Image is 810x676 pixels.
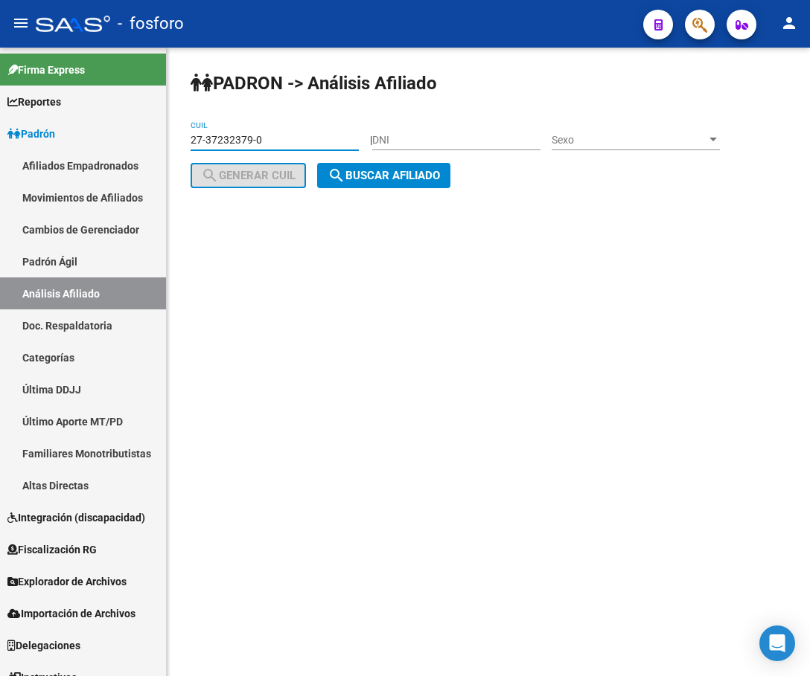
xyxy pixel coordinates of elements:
[201,167,219,184] mat-icon: search
[7,126,55,142] span: Padrón
[317,163,450,188] button: Buscar afiliado
[7,541,97,558] span: Fiscalización RG
[7,637,80,654] span: Delegaciones
[759,625,795,661] div: Open Intercom Messenger
[7,573,127,590] span: Explorador de Archivos
[552,134,707,147] span: Sexo
[118,7,184,40] span: - fosforo
[7,509,145,526] span: Integración (discapacidad)
[12,14,30,32] mat-icon: menu
[201,169,296,182] span: Generar CUIL
[191,134,731,182] div: |
[7,605,135,622] span: Importación de Archivos
[328,169,440,182] span: Buscar afiliado
[328,167,345,184] mat-icon: search
[7,94,61,110] span: Reportes
[191,163,306,188] button: Generar CUIL
[7,62,85,78] span: Firma Express
[780,14,798,32] mat-icon: person
[191,73,437,94] strong: PADRON -> Análisis Afiliado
